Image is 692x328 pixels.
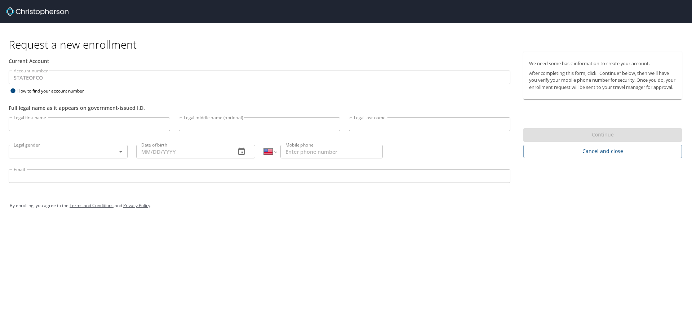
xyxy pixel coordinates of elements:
[10,197,682,215] div: By enrolling, you agree to the and .
[6,7,68,16] img: cbt logo
[529,70,676,91] p: After completing this form, click "Continue" below, then we'll have you verify your mobile phone ...
[529,60,676,67] p: We need some basic information to create your account.
[136,145,230,158] input: MM/DD/YYYY
[9,86,99,95] div: How to find your account number
[9,57,510,65] div: Current Account
[70,202,114,208] a: Terms and Conditions
[9,37,688,51] h1: Request a new enrollment
[123,202,150,208] a: Privacy Policy
[9,145,128,158] div: ​
[529,147,676,156] span: Cancel and close
[9,104,510,112] div: Full legal name as it appears on government-issued I.D.
[523,145,682,158] button: Cancel and close
[280,145,383,158] input: Enter phone number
